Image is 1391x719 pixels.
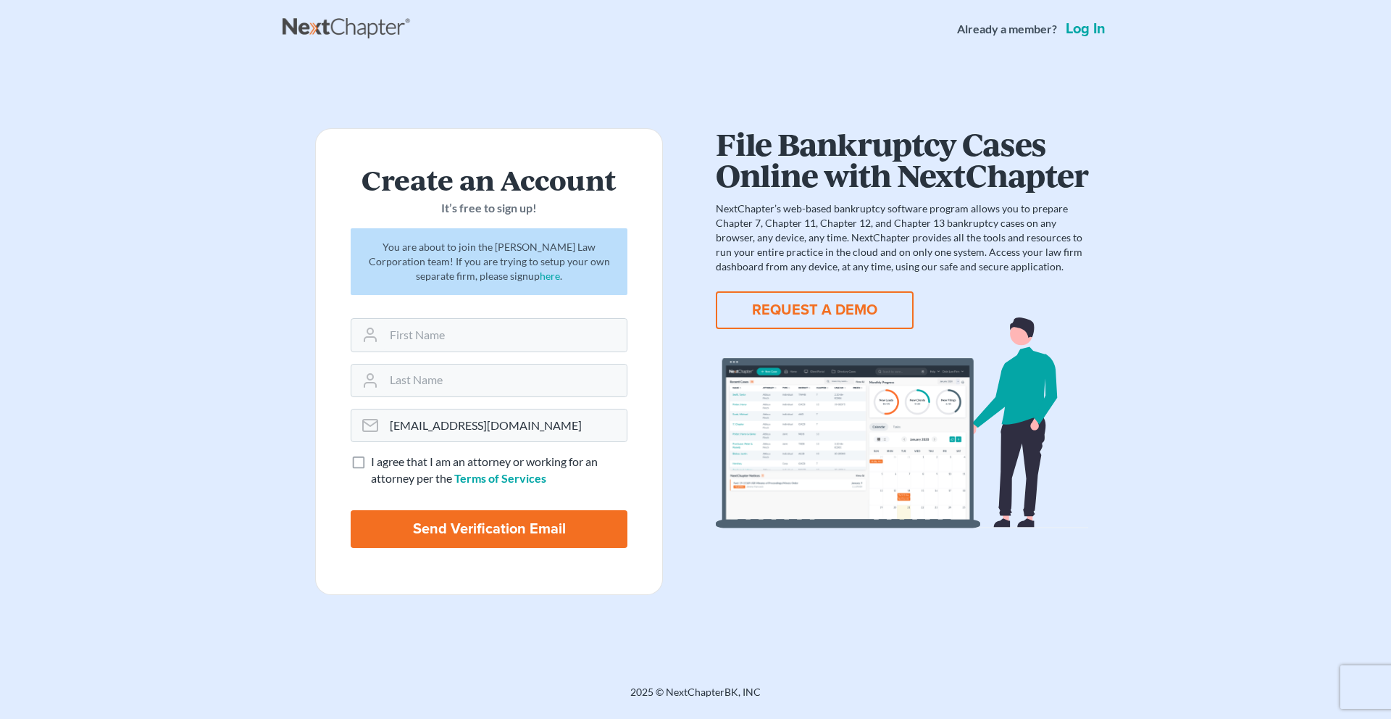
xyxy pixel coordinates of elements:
[384,410,627,441] input: Email Address
[351,164,627,194] h2: Create an Account
[957,21,1057,38] strong: Already a member?
[384,319,627,351] input: First Name
[716,201,1088,274] p: NextChapter’s web-based bankruptcy software program allows you to prepare Chapter 7, Chapter 11, ...
[716,317,1088,528] img: dashboard-867a026336fddd4d87f0941869007d5e2a59e2bc3a7d80a2916e9f42c0117099.svg
[371,454,598,485] span: I agree that I am an attorney or working for an attorney per the
[351,200,627,217] p: It’s free to sign up!
[540,270,560,282] a: here
[351,228,627,295] div: You are about to join the [PERSON_NAME] Law Corporation team! If you are trying to setup your own...
[1063,22,1108,36] a: Log in
[454,471,546,485] a: Terms of Services
[283,685,1108,711] div: 2025 © NextChapterBK, INC
[716,128,1088,190] h1: File Bankruptcy Cases Online with NextChapter
[351,510,627,548] input: Send Verification Email
[716,291,914,329] button: REQUEST A DEMO
[384,365,627,396] input: Last Name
